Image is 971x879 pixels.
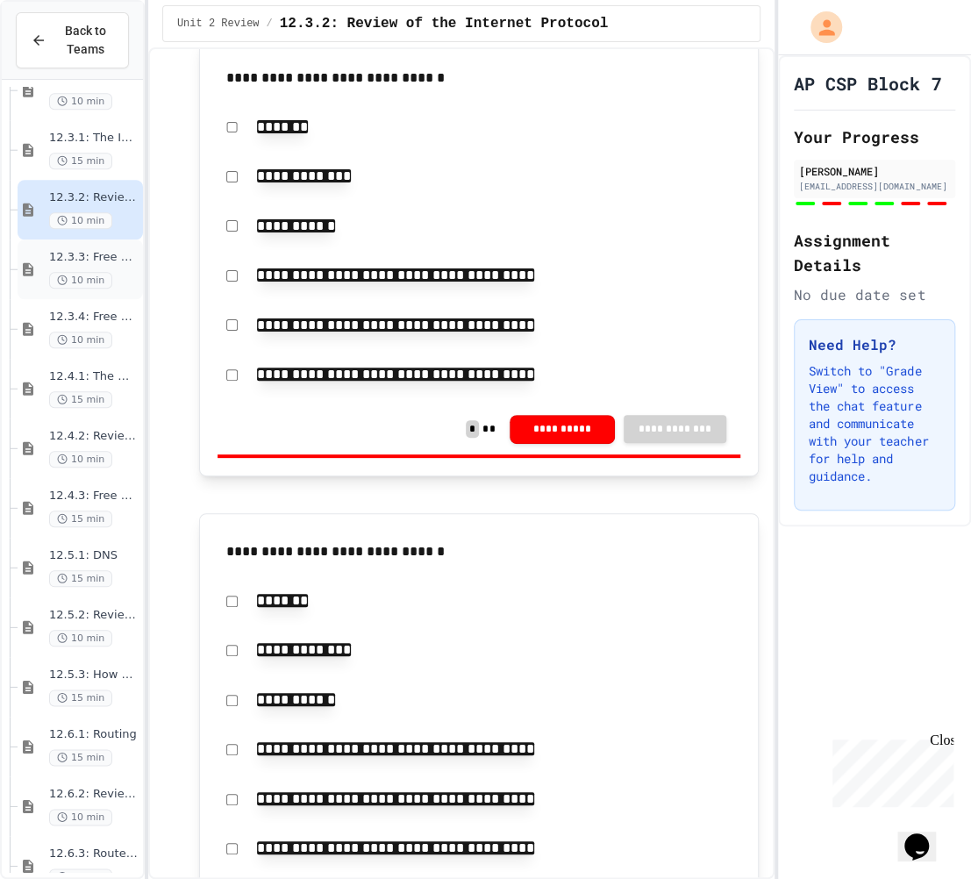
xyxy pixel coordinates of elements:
iframe: chat widget [825,732,953,807]
span: / [266,17,272,31]
h1: AP CSP Block 7 [794,71,941,96]
span: 10 min [49,630,112,647]
div: My Account [792,7,846,47]
span: 12.3.1: The Internet Protocol [49,131,139,146]
span: 10 min [49,272,112,289]
span: 10 min [49,809,112,825]
span: 12.6.2: Review of Routing [49,787,139,802]
h3: Need Help? [809,334,940,355]
span: 15 min [49,749,112,766]
span: 12.6.3: Route Tracing [49,847,139,861]
span: 15 min [49,153,112,169]
span: 12.4.3: Free Response - Explaining a URL [49,489,139,504]
span: 10 min [49,212,112,229]
div: [PERSON_NAME] [799,163,950,179]
span: Back to Teams [57,22,114,59]
div: [EMAIL_ADDRESS][DOMAIN_NAME] [799,180,950,193]
span: 12.3.4: Free Response - IPv4 vs. IPv6 [49,310,139,325]
span: 12.5.1: DNS [49,548,139,563]
span: 12.4.2: Review of the World Wide Web [49,429,139,444]
span: 12.5.3: How Does DNS Work? [49,668,139,682]
h2: Assignment Details [794,228,955,277]
span: 12.5.2: Review of DNS [49,608,139,623]
button: Back to Teams [16,12,129,68]
span: 10 min [49,451,112,468]
span: 10 min [49,93,112,110]
div: Chat with us now!Close [7,7,121,111]
span: 12.4.1: The World Wide Web [49,369,139,384]
span: 15 min [49,690,112,706]
iframe: chat widget [897,809,953,861]
p: Switch to "Grade View" to access the chat feature and communicate with your teacher for help and ... [809,362,940,485]
span: Unit 2 Review [177,17,260,31]
span: 15 min [49,391,112,408]
h2: Your Progress [794,125,955,149]
span: 10 min [49,332,112,348]
span: 15 min [49,570,112,587]
div: No due date set [794,284,955,305]
span: 12.3.2: Review of the Internet Protocol [280,13,608,34]
span: 12.3.3: Free Response - The Need for IP [49,250,139,265]
span: 12.6.1: Routing [49,727,139,742]
span: 15 min [49,511,112,527]
span: 12.3.2: Review of the Internet Protocol [49,190,139,205]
